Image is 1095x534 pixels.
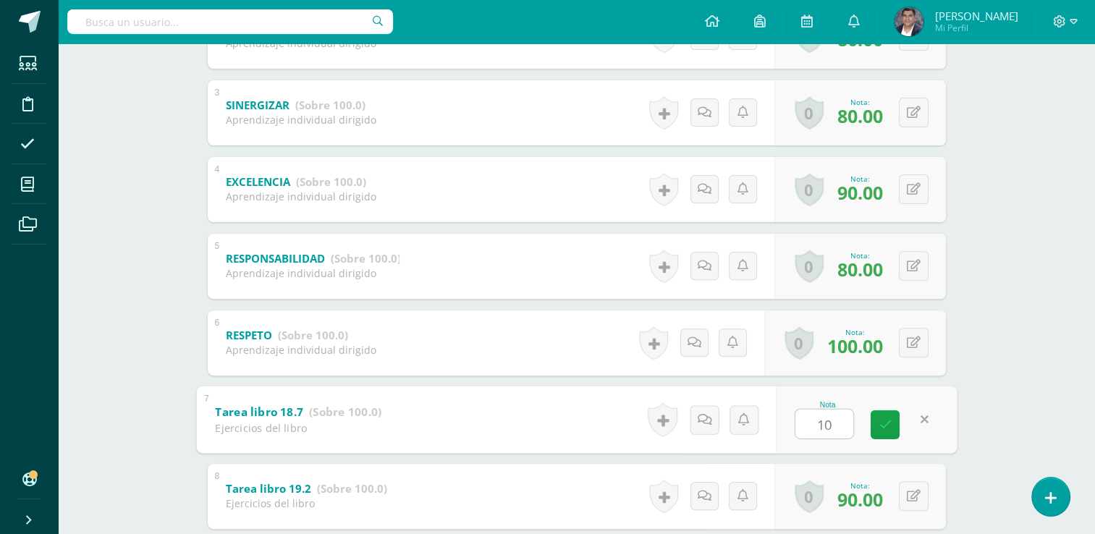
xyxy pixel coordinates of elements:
[226,98,289,112] b: SINERGIZAR
[795,250,824,283] a: 0
[827,327,883,337] div: Nota:
[215,404,303,419] b: Tarea libro 18.7
[317,481,387,496] strong: (Sobre 100.0)
[785,326,813,360] a: 0
[226,343,376,357] div: Aprendizaje individual dirigido
[934,22,1018,34] span: Mi Perfil
[226,174,290,189] b: EXCELENCIA
[837,103,883,128] span: 80.00
[226,171,366,194] a: EXCELENCIA (Sobre 100.0)
[795,409,853,438] input: 0-100.0
[837,480,883,491] div: Nota:
[795,400,861,408] div: Nota
[837,487,883,512] span: 90.00
[309,404,381,419] strong: (Sobre 100.0)
[837,97,883,107] div: Nota:
[215,420,381,434] div: Ejercicios del libro
[837,180,883,205] span: 90.00
[895,7,923,36] img: f080640a96c98b39ae577bcb9e6851c9.png
[226,113,376,127] div: Aprendizaje individual dirigido
[837,174,883,184] div: Nota:
[295,98,365,112] strong: (Sobre 100.0)
[226,247,401,271] a: RESPONSABILIDAD (Sobre 100.0)
[215,400,381,423] a: Tarea libro 18.7 (Sobre 100.0)
[67,9,393,34] input: Busca un usuario...
[296,174,366,189] strong: (Sobre 100.0)
[827,334,883,358] span: 100.00
[226,481,311,496] b: Tarea libro 19.2
[837,250,883,260] div: Nota:
[226,496,387,510] div: Ejercicios del libro
[226,251,325,266] b: RESPONSABILIDAD
[934,9,1018,23] span: [PERSON_NAME]
[795,173,824,206] a: 0
[226,328,272,342] b: RESPETO
[226,94,365,117] a: SINERGIZAR (Sobre 100.0)
[278,328,348,342] strong: (Sobre 100.0)
[226,266,399,280] div: Aprendizaje individual dirigido
[837,257,883,281] span: 80.00
[226,478,387,501] a: Tarea libro 19.2 (Sobre 100.0)
[226,324,348,347] a: RESPETO (Sobre 100.0)
[795,96,824,130] a: 0
[795,480,824,513] a: 0
[226,190,376,203] div: Aprendizaje individual dirigido
[331,251,401,266] strong: (Sobre 100.0)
